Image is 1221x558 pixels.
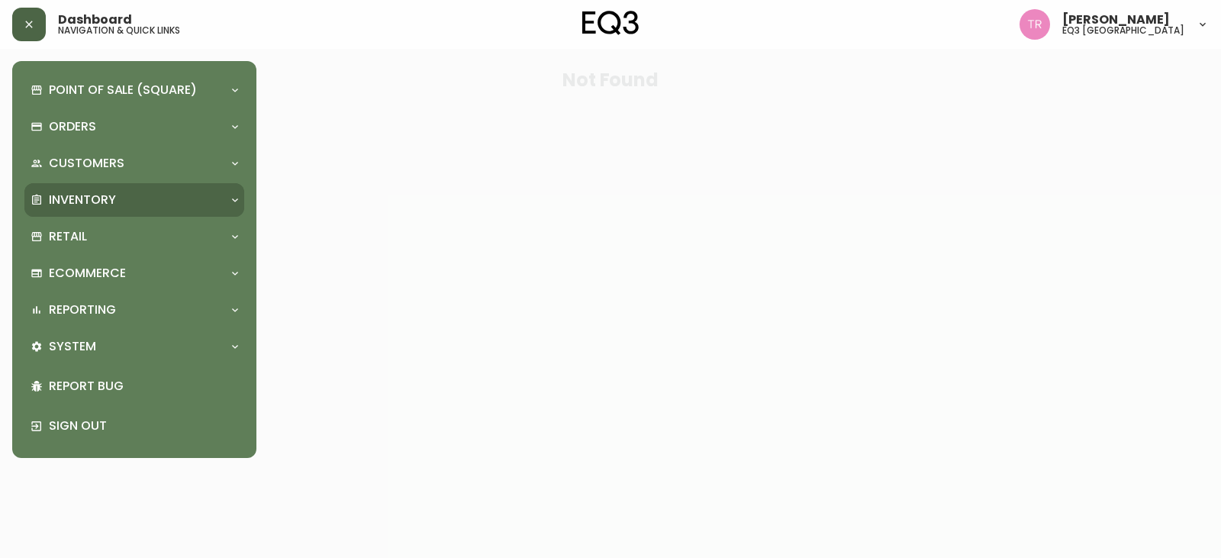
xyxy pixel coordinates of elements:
[49,155,124,172] p: Customers
[1020,9,1050,40] img: 214b9049a7c64896e5c13e8f38ff7a87
[49,418,238,434] p: Sign Out
[49,338,96,355] p: System
[49,302,116,318] p: Reporting
[49,265,126,282] p: Ecommerce
[24,110,244,144] div: Orders
[24,220,244,253] div: Retail
[24,256,244,290] div: Ecommerce
[49,118,96,135] p: Orders
[58,14,132,26] span: Dashboard
[49,192,116,208] p: Inventory
[24,293,244,327] div: Reporting
[49,82,197,98] p: Point of Sale (Square)
[49,378,238,395] p: Report Bug
[1062,14,1170,26] span: [PERSON_NAME]
[49,228,87,245] p: Retail
[58,26,180,35] h5: navigation & quick links
[24,330,244,363] div: System
[24,366,244,406] div: Report Bug
[1062,26,1184,35] h5: eq3 [GEOGRAPHIC_DATA]
[24,183,244,217] div: Inventory
[24,406,244,446] div: Sign Out
[24,73,244,107] div: Point of Sale (Square)
[24,147,244,180] div: Customers
[582,11,639,35] img: logo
